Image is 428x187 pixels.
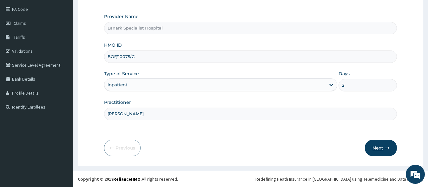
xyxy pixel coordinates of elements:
[104,3,119,18] div: Minimize live chat window
[78,176,142,182] strong: Copyright © 2017 .
[73,171,428,187] footer: All rights reserved.
[104,99,131,105] label: Practitioner
[365,140,397,156] button: Next
[104,42,122,48] label: HMO ID
[104,108,397,120] input: Enter Name
[104,140,141,156] button: Previous
[37,54,88,118] span: We're online!
[113,176,141,182] a: RelianceHMO
[108,82,128,88] div: Inpatient
[104,50,397,63] input: Enter HMO ID
[104,70,139,77] label: Type of Service
[33,36,107,44] div: Chat with us now
[104,13,139,20] label: Provider Name
[14,34,25,40] span: Tariffs
[339,70,350,77] label: Days
[14,20,26,26] span: Claims
[12,32,26,48] img: d_794563401_company_1708531726252_794563401
[3,122,121,144] textarea: Type your message and hit 'Enter'
[255,176,423,182] div: Redefining Heath Insurance in [GEOGRAPHIC_DATA] using Telemedicine and Data Science!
